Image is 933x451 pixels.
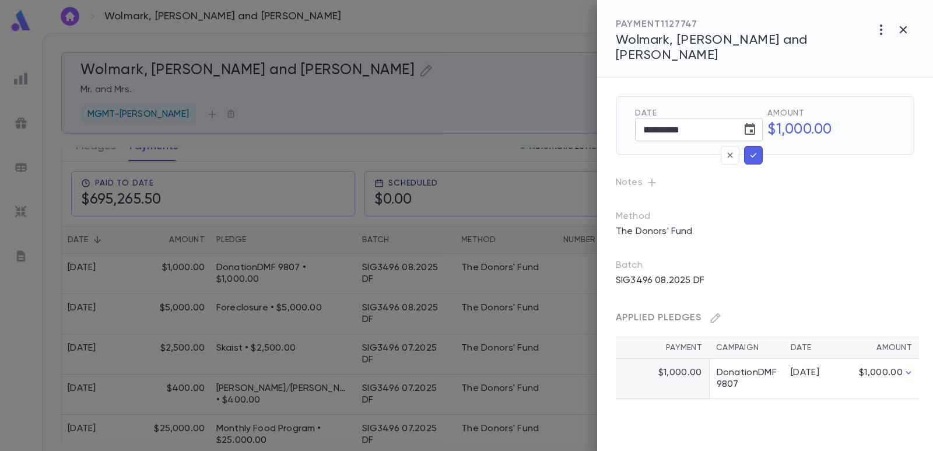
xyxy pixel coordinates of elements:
span: Wolmark, [PERSON_NAME] and [PERSON_NAME] [616,34,807,62]
p: SIG3496 08.2025 DF [609,271,711,290]
th: Campaign [709,337,784,359]
th: Date [784,337,842,359]
p: Notes [616,173,914,192]
span: Date [635,109,763,118]
h5: $1,000.00 [760,118,895,142]
td: DonationDMF 9807 [709,359,784,399]
span: Amount [767,109,895,118]
td: $1,000.00 [842,359,919,399]
button: Choose date, selected date is Aug 28, 2025 [738,118,762,141]
th: Payment [616,337,709,359]
span: Applied Pledges [616,313,701,323]
p: Method [616,211,674,222]
div: PAYMENT 1127747 [616,19,870,30]
td: $1,000.00 [616,359,709,399]
th: Amount [842,337,919,359]
p: The Donors' Fund [609,222,700,241]
div: [DATE] [791,367,835,379]
p: Batch [616,260,914,271]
